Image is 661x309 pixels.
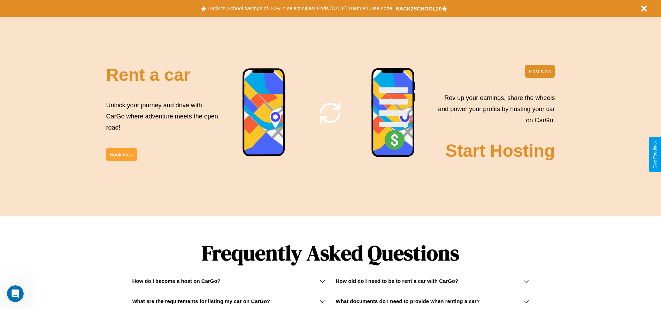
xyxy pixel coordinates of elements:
[446,141,555,161] h2: Start Hosting
[336,278,459,284] h3: How old do I need to be to rent a car with CarGo?
[106,100,221,133] p: Unlock your journey and drive with CarGo where adventure meets the open road!
[395,6,442,11] b: BACK2SCHOOL20
[132,298,270,304] h3: What are the requirements for listing my car on CarGo?
[653,140,658,169] div: Give Feedback
[7,285,24,302] iframe: Intercom live chat
[434,92,555,126] p: Rev up your earnings, share the wheels and power your profits by hosting your car on CarGo!
[106,65,191,85] h2: Rent a car
[371,68,416,158] img: phone
[132,235,529,271] h1: Frequently Asked Questions
[106,148,137,161] button: Book Now
[132,278,220,284] h3: How do I become a host on CarGo?
[206,3,395,13] button: Back to School savings of 20% in select cities! Ends [DATE] 10am PT.Use code:
[525,65,555,78] button: Host Now
[336,298,480,304] h3: What documents do I need to provide when renting a car?
[242,68,286,157] img: phone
